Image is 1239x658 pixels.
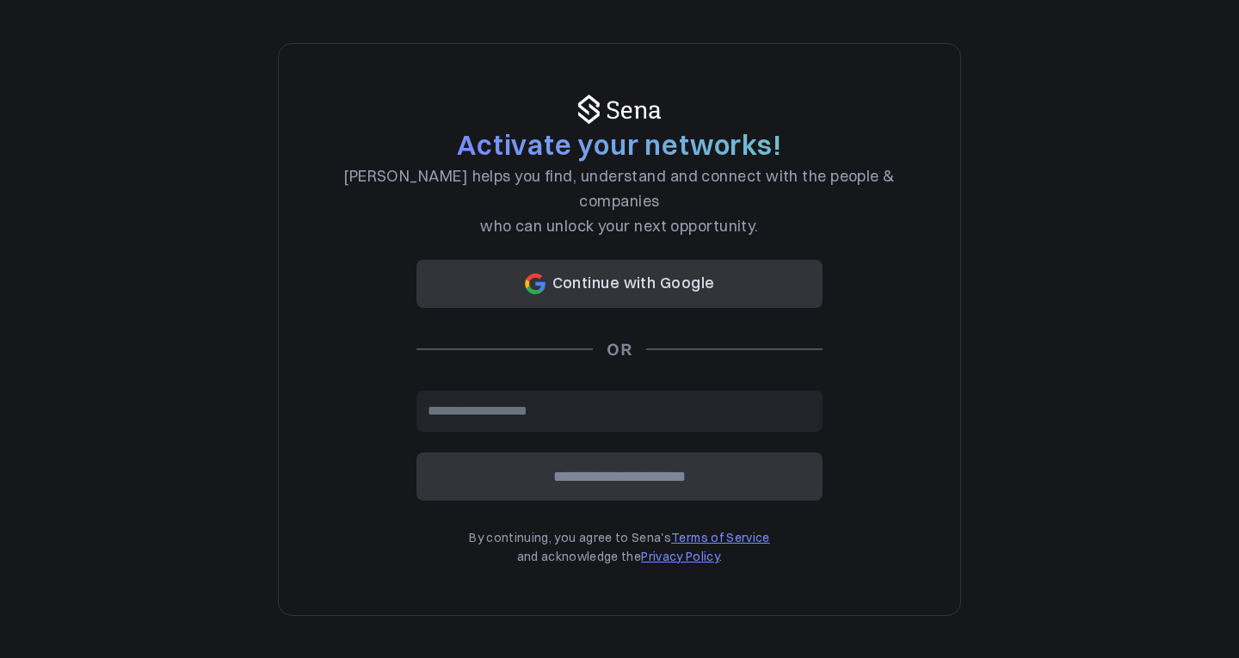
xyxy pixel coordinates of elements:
[327,164,912,238] p: [PERSON_NAME] helps you find, understand and connect with the people & companies who can unlock y...
[457,126,781,165] h2: Activate your networks!
[671,530,770,545] a: Terms of Service
[607,335,632,363] h2: OR
[641,549,719,564] a: Privacy Policy
[469,528,770,567] p: By continuing, you agree to Sena's and acknowledge the .
[416,260,823,308] button: Continue with Google
[576,92,663,126] img: white-text-logo-bf1b8323e66814c48d7caa909e4daa41fc3d6c913c49da9eb52bf78c1e4456f0.png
